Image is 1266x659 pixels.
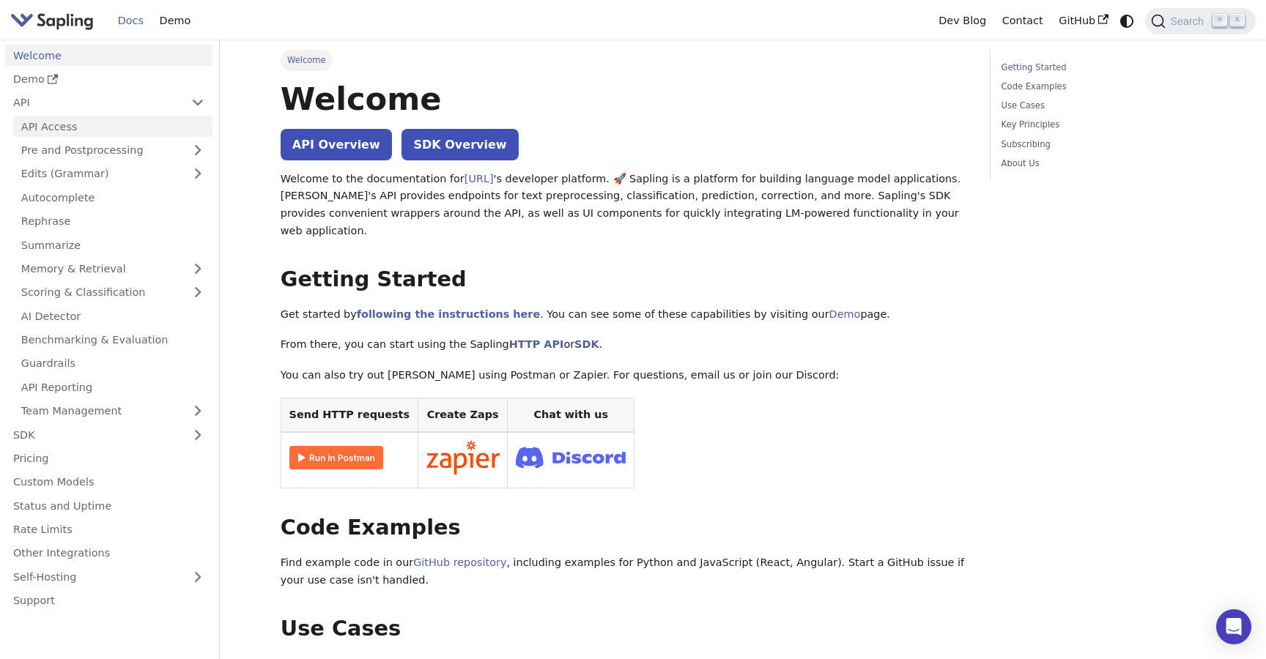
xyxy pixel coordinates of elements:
button: Collapse sidebar category 'API' [183,92,212,113]
button: Switch between dark and light mode (currently system mode) [1117,10,1138,31]
img: Join Discord [516,442,626,472]
img: Run in Postman [289,446,383,469]
img: Sapling.ai [10,10,94,31]
a: Summarize [13,234,212,256]
a: Dev Blog [930,10,993,32]
a: About Us [1002,157,1200,171]
a: Scoring & Classification [13,282,212,303]
a: Sapling.ai [10,10,99,31]
button: Expand sidebar category 'SDK' [183,424,212,445]
a: Getting Started [1002,61,1200,75]
kbd: K [1230,14,1245,27]
a: SDK [574,338,599,350]
p: Welcome to the documentation for 's developer platform. 🚀 Sapling is a platform for building lang... [281,171,969,240]
kbd: ⌘ [1213,14,1227,27]
h2: Code Examples [281,515,969,541]
a: API Overview [281,129,392,160]
a: Memory & Retrieval [13,258,212,280]
p: You can also try out [PERSON_NAME] using Postman or Zapier. For questions, email us or join our D... [281,367,969,384]
a: API [5,92,183,113]
a: SDK Overview [401,129,518,160]
a: AI Detector [13,305,212,327]
a: Team Management [13,401,212,422]
a: Welcome [5,45,212,66]
h1: Welcome [281,79,969,119]
a: Other Integrations [5,543,212,564]
a: HTTP API [509,338,564,350]
a: Autocomplete [13,187,212,208]
a: Benchmarking & Evaluation [13,329,212,351]
th: Create Zaps [418,398,508,432]
a: Self-Hosting [5,566,212,587]
a: Demo [152,10,199,32]
a: Use Cases [1002,99,1200,113]
a: GitHub repository [413,556,506,568]
a: [URL] [464,173,494,185]
div: Open Intercom Messenger [1216,609,1251,644]
a: following the instructions here [357,308,540,320]
p: From there, you can start using the Sapling or . [281,336,969,354]
span: Search [1166,15,1213,27]
nav: Breadcrumbs [281,50,969,70]
h2: Use Cases [281,616,969,642]
span: Welcome [281,50,333,70]
a: GitHub [1051,10,1116,32]
a: Rate Limits [5,519,212,540]
a: Code Examples [1002,80,1200,94]
a: Pre and Postprocessing [13,140,212,161]
a: Subscribing [1002,138,1200,152]
a: Docs [110,10,152,32]
a: Demo [829,308,861,320]
p: Get started by . You can see some of these capabilities by visiting our page. [281,306,969,324]
a: API Reporting [13,376,212,398]
a: Demo [5,69,212,90]
img: Connect in Zapier [426,441,500,474]
a: Pricing [5,448,212,469]
a: Contact [994,10,1051,32]
th: Send HTTP requests [281,398,418,432]
h2: Getting Started [281,267,969,293]
a: Rephrase [13,211,212,232]
a: API Access [13,116,212,137]
a: Guardrails [13,353,212,374]
th: Chat with us [508,398,634,432]
a: Status and Uptime [5,495,212,516]
p: Find example code in our , including examples for Python and JavaScript (React, Angular). Start a... [281,554,969,589]
a: SDK [5,424,183,445]
a: Edits (Grammar) [13,163,212,185]
a: Custom Models [5,472,212,493]
a: Support [5,590,212,611]
a: Key Principles [1002,118,1200,132]
button: Search (Command+K) [1145,8,1255,34]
